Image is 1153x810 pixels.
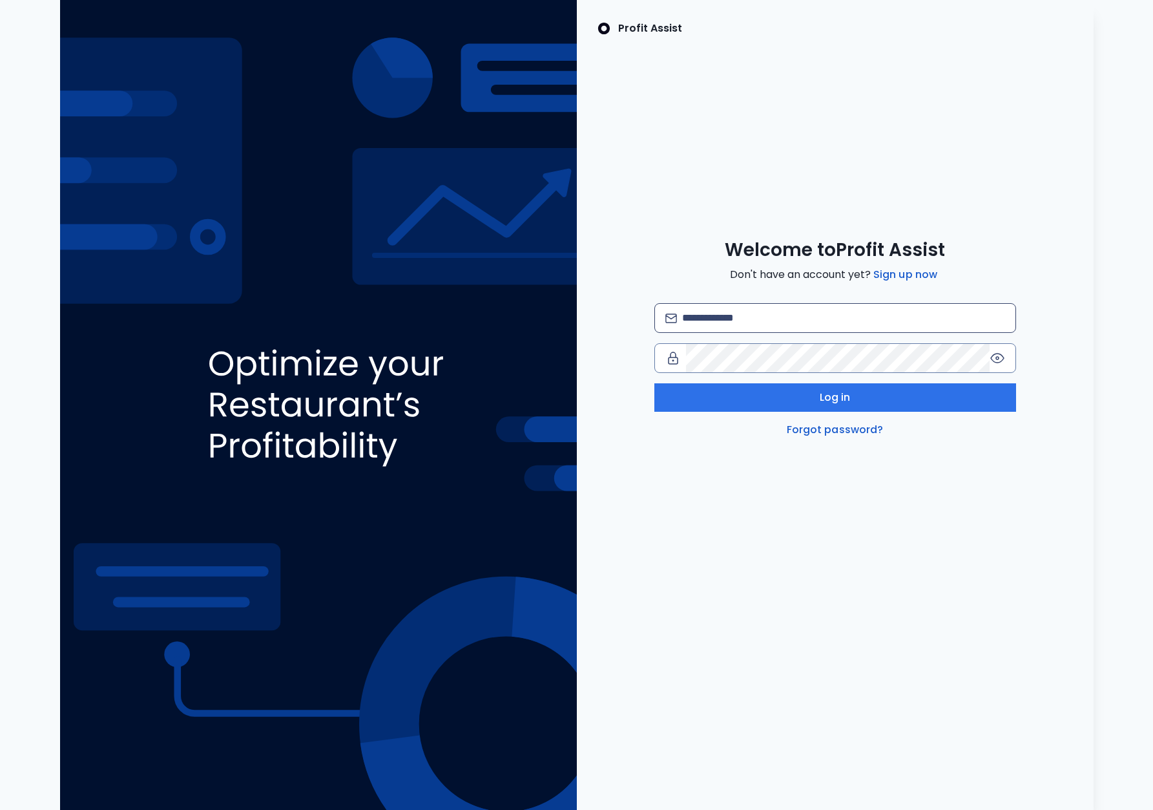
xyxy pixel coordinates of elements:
[597,21,610,36] img: SpotOn Logo
[730,267,940,282] span: Don't have an account yet?
[871,267,940,282] a: Sign up now
[654,383,1016,412] button: Log in
[665,314,678,323] img: email
[725,239,945,262] span: Welcome to Profit Assist
[618,21,682,36] p: Profit Assist
[820,390,851,405] span: Log in
[784,422,886,438] a: Forgot password?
